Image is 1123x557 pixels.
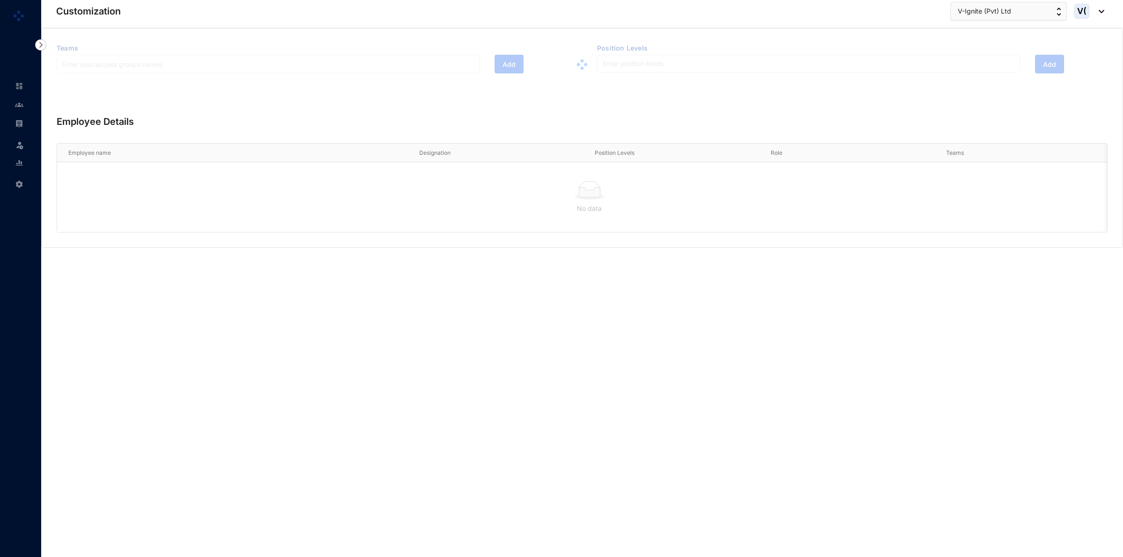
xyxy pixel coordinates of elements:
div: No data [76,203,1103,214]
th: Designation [408,144,583,162]
img: payroll-unselected.b590312f920e76f0c668.svg [15,119,23,128]
th: Employee name [57,144,408,162]
p: Employee Details [57,115,1108,128]
th: Position Levels [583,144,759,162]
img: settings-unselected.1febfda315e6e19643a1.svg [15,180,23,188]
li: Contacts [7,95,30,114]
span: V-Ignite (Pvt) Ltd [958,6,1011,16]
li: Payroll [7,114,30,133]
img: report-unselected.e6a6b4230fc7da01f883.svg [15,159,23,167]
th: Role [759,144,935,162]
img: nav-icon-right.af6afadce00d159da59955279c43614e.svg [35,39,46,51]
button: V-Ignite (Pvt) Ltd [950,2,1067,21]
img: up-down-arrow.74152d26bf9780fbf563ca9c90304185.svg [1057,7,1061,16]
li: Home [7,77,30,95]
img: people-unselected.118708e94b43a90eceab.svg [15,101,23,109]
span: V( [1077,7,1087,15]
li: Reports [7,153,30,172]
p: Customization [56,5,121,18]
img: home-unselected.a29eae3204392db15eaf.svg [15,82,23,90]
img: leave-unselected.2934df6273408c3f84d9.svg [15,140,24,150]
img: dropdown-black.8e83cc76930a90b1a4fdb6d089b7bf3a.svg [1094,10,1104,13]
th: Teams [935,144,1110,162]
